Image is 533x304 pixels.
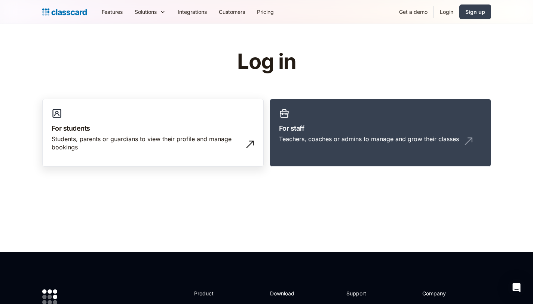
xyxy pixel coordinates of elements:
[96,3,129,20] a: Features
[270,99,491,167] a: For staffTeachers, coaches or admins to manage and grow their classes
[393,3,434,20] a: Get a demo
[251,3,280,20] a: Pricing
[279,135,459,143] div: Teachers, coaches or admins to manage and grow their classes
[42,7,87,17] a: home
[129,3,172,20] div: Solutions
[52,135,239,152] div: Students, parents or guardians to view their profile and manage bookings
[52,123,254,133] h3: For students
[172,3,213,20] a: Integrations
[135,8,157,16] div: Solutions
[270,289,301,297] h2: Download
[422,289,472,297] h2: Company
[346,289,377,297] h2: Support
[194,289,234,297] h2: Product
[148,50,385,73] h1: Log in
[434,3,459,20] a: Login
[42,99,264,167] a: For studentsStudents, parents or guardians to view their profile and manage bookings
[459,4,491,19] a: Sign up
[213,3,251,20] a: Customers
[465,8,485,16] div: Sign up
[508,279,526,297] div: Open Intercom Messenger
[279,123,482,133] h3: For staff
